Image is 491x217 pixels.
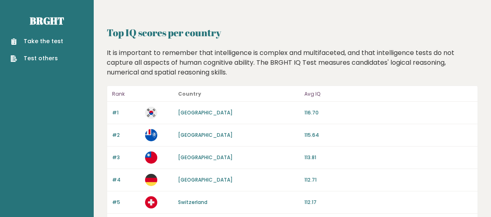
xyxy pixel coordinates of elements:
p: #3 [112,154,140,161]
p: Avg IQ [304,89,473,99]
div: It is important to remember that intelligence is complex and multifaceted, and that intelligence ... [104,48,481,77]
p: #1 [112,109,140,116]
p: #5 [112,199,140,206]
a: [GEOGRAPHIC_DATA] [178,132,233,138]
p: 113.81 [304,154,473,161]
a: Brght [30,14,64,27]
p: 112.17 [304,199,473,206]
img: kr.svg [145,107,157,119]
a: Switzerland [178,199,207,206]
h2: Top IQ scores per country [107,25,478,40]
img: tw.svg [145,151,157,164]
a: [GEOGRAPHIC_DATA] [178,109,233,116]
a: Take the test [11,37,63,46]
img: ch.svg [145,196,157,208]
p: #2 [112,132,140,139]
p: 116.70 [304,109,473,116]
a: [GEOGRAPHIC_DATA] [178,176,233,183]
a: [GEOGRAPHIC_DATA] [178,154,233,161]
b: Country [178,90,201,97]
p: 112.71 [304,176,473,184]
p: #4 [112,176,140,184]
img: de.svg [145,174,157,186]
p: 115.64 [304,132,473,139]
p: Rank [112,89,140,99]
a: Test others [11,54,63,63]
img: tf.svg [145,129,157,141]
